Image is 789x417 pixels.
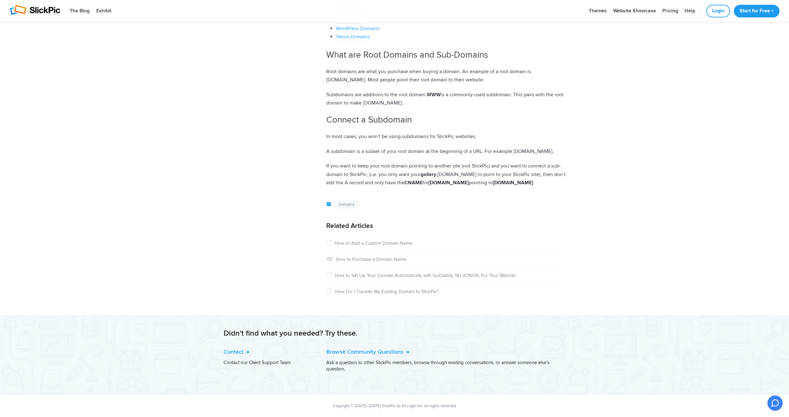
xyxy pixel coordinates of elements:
p: A subdomain is a subset of your root domain at the beginning of a URL. For example [DOMAIN_NAME]. [326,147,566,156]
strong: [DOMAIN_NAME] [493,180,533,186]
a: Contact our Client Support Team [224,360,291,365]
h3: Related Articles [326,222,566,230]
a: How Do I Transfer My Existing Domain to SlickPic? [326,289,439,294]
h2: What are Root Domains and Sub-Domains [326,49,566,61]
strong: [DOMAIN_NAME] [429,180,469,186]
h2: Connect a Subdomain [326,114,566,126]
strong: gallery [421,171,436,178]
a: How to Add a Custom Domain Name [326,240,412,246]
p: Subdomains are additions to the root domain. is a commonly-used subdomain. This pairs with the ro... [326,91,566,107]
a: How to Purchase a Domain Name [326,256,406,262]
p: Root domains are what you purchase when buying a domain. An example of a root domain is [DOMAIN_N... [326,67,566,84]
a: Wix Domains [336,17,365,24]
a: Domains [335,200,358,209]
p: Ask a question to other SlickPic members, browse through existing conversations, or answer someon... [326,359,566,372]
div: Copyright © [DATE]–[DATE] SlickPic by IQ Logic Inc. All rights reserved. [224,403,565,409]
a: Browse Community Questions [326,348,409,355]
a: WordPress Domains [336,25,379,32]
a: Contact [224,348,249,355]
a: Yahoo Domains [336,34,370,41]
strong: CNAME [404,180,423,186]
h2: Didn't find what you needed? Try these. [224,328,566,338]
a: [PERSON_NAME] [541,378,566,382]
strong: WWW [427,92,441,98]
p: In most cases, you won’t be using subdomains for SlickPic websites. [326,132,566,141]
p: If you want to keep your root domain pointing to another site (not SlickPic) and you want to conn... [326,162,566,187]
a: How to Set Up Your Domain Automatically with GoDaddy, 1&1 (IONOS) For Your Website [326,273,516,278]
